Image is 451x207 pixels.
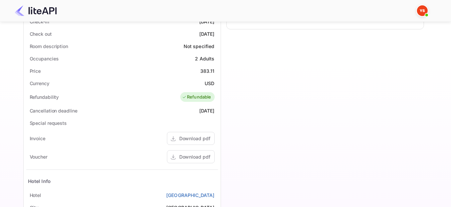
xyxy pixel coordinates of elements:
[179,135,210,142] div: Download pdf
[30,120,67,127] div: Special requests
[179,153,210,160] div: Download pdf
[166,192,215,199] a: [GEOGRAPHIC_DATA]
[195,55,214,62] div: 2 Adults
[30,93,59,100] div: Refundability
[30,80,49,87] div: Currency
[30,153,47,160] div: Voucher
[30,55,59,62] div: Occupancies
[30,67,41,74] div: Price
[199,107,215,114] div: [DATE]
[30,107,77,114] div: Cancellation deadline
[200,67,215,74] div: 383.11
[15,5,57,16] img: LiteAPI Logo
[30,43,68,50] div: Room description
[199,30,215,37] div: [DATE]
[30,135,45,142] div: Invoice
[30,30,52,37] div: Check out
[184,43,215,50] div: Not specified
[30,192,41,199] div: Hotel
[205,80,214,87] div: USD
[28,178,51,185] div: Hotel Info
[417,5,428,16] img: Yandex Support
[182,94,211,100] div: Refundable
